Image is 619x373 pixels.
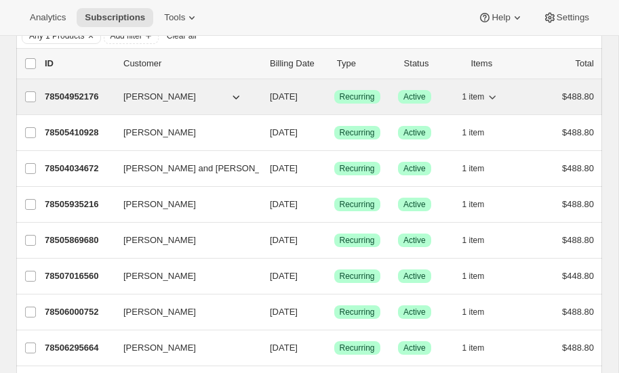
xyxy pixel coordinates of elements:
[123,198,196,211] span: [PERSON_NAME]
[45,57,594,70] div: IDCustomerBilling DateTypeStatusItemsTotal
[167,30,197,41] span: Clear all
[562,271,594,281] span: $448.80
[462,231,500,250] button: 1 item
[45,162,113,175] p: 78504034672
[45,195,594,214] div: 78505935216[PERSON_NAME][DATE]SuccessRecurringSuccessActive1 item$488.80
[156,8,207,27] button: Tools
[270,91,298,102] span: [DATE]
[270,57,326,70] p: Billing Date
[45,338,594,357] div: 78506295664[PERSON_NAME][DATE]SuccessRecurringSuccessActive1 item$488.80
[29,30,84,41] span: Any 1 Products
[45,159,594,178] div: 78504034672[PERSON_NAME] and [PERSON_NAME][DATE]SuccessRecurringSuccessActive1 item$488.80
[340,163,375,174] span: Recurring
[45,305,113,319] p: 78506000752
[562,163,594,173] span: $488.80
[77,8,153,27] button: Subscriptions
[462,163,485,174] span: 1 item
[45,269,113,283] p: 78507016560
[462,343,485,353] span: 1 item
[576,57,594,70] p: Total
[22,28,84,43] button: Any 1 Products
[462,235,485,246] span: 1 item
[492,12,510,23] span: Help
[45,231,594,250] div: 78505869680[PERSON_NAME][DATE]SuccessRecurringSuccessActive1 item$488.80
[45,198,113,211] p: 78505935216
[462,267,500,286] button: 1 item
[115,194,251,215] button: [PERSON_NAME]
[123,90,196,104] span: [PERSON_NAME]
[123,305,196,319] span: [PERSON_NAME]
[30,12,66,23] span: Analytics
[404,57,460,70] p: Status
[462,303,500,322] button: 1 item
[340,307,375,317] span: Recurring
[403,235,426,246] span: Active
[22,8,74,27] button: Analytics
[115,86,251,108] button: [PERSON_NAME]
[110,30,142,41] span: Add filter
[462,338,500,357] button: 1 item
[462,91,485,102] span: 1 item
[337,57,393,70] div: Type
[403,271,426,282] span: Active
[270,127,298,137] span: [DATE]
[340,199,375,210] span: Recurring
[403,307,426,317] span: Active
[340,343,375,353] span: Recurring
[403,199,426,210] span: Active
[462,87,500,106] button: 1 item
[462,271,485,282] span: 1 item
[403,343,426,353] span: Active
[123,269,196,283] span: [PERSON_NAME]
[123,126,196,139] span: [PERSON_NAME]
[462,195,500,214] button: 1 item
[270,307,298,317] span: [DATE]
[123,341,196,355] span: [PERSON_NAME]
[470,8,532,27] button: Help
[562,307,594,317] span: $488.80
[123,162,288,175] span: [PERSON_NAME] and [PERSON_NAME]
[557,12,589,23] span: Settings
[123,57,259,70] p: Customer
[45,90,113,104] p: 78504952176
[115,229,251,251] button: [PERSON_NAME]
[340,235,375,246] span: Recurring
[115,265,251,287] button: [PERSON_NAME]
[115,301,251,323] button: [PERSON_NAME]
[471,57,527,70] div: Items
[45,57,113,70] p: ID
[85,12,145,23] span: Subscriptions
[270,343,298,353] span: [DATE]
[270,271,298,281] span: [DATE]
[340,91,375,102] span: Recurring
[562,199,594,209] span: $488.80
[462,159,500,178] button: 1 item
[340,271,375,282] span: Recurring
[270,199,298,209] span: [DATE]
[270,163,298,173] span: [DATE]
[403,127,426,138] span: Active
[562,127,594,137] span: $488.80
[45,87,594,106] div: 78504952176[PERSON_NAME][DATE]SuccessRecurringSuccessActive1 item$488.80
[562,235,594,245] span: $488.80
[104,28,158,44] button: Add filter
[123,234,196,247] span: [PERSON_NAME]
[270,235,298,245] span: [DATE]
[462,127,485,138] span: 1 item
[462,307,485,317] span: 1 item
[340,127,375,138] span: Recurring
[115,337,251,359] button: [PERSON_NAME]
[462,123,500,142] button: 1 item
[115,158,251,179] button: [PERSON_NAME] and [PERSON_NAME]
[45,341,113,355] p: 78506295664
[403,91,426,102] span: Active
[161,28,202,44] button: Clear all
[562,343,594,353] span: $488.80
[562,91,594,102] span: $488.80
[462,199,485,210] span: 1 item
[115,122,251,144] button: [PERSON_NAME]
[45,267,594,286] div: 78507016560[PERSON_NAME][DATE]SuccessRecurringSuccessActive1 item$448.80
[45,123,594,142] div: 78505410928[PERSON_NAME][DATE]SuccessRecurringSuccessActive1 item$488.80
[45,303,594,322] div: 78506000752[PERSON_NAME][DATE]SuccessRecurringSuccessActive1 item$488.80
[164,12,185,23] span: Tools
